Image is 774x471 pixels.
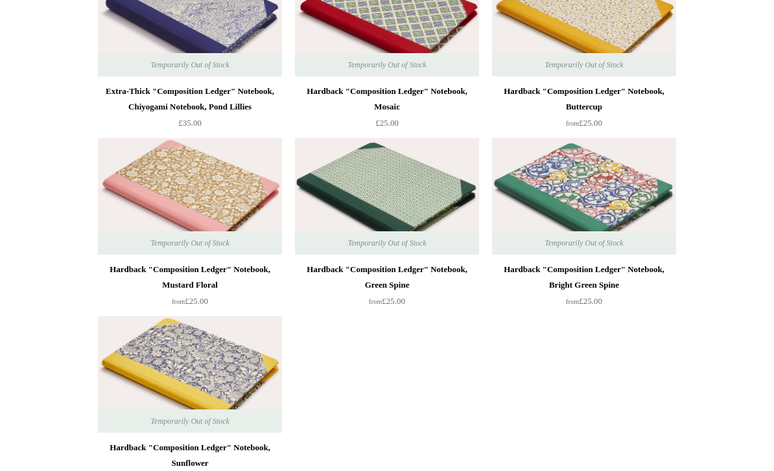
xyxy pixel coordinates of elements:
[495,84,673,115] div: Hardback "Composition Ledger" Notebook, Buttercup
[295,84,479,137] a: Hardback "Composition Ledger" Notebook, Mosaic £25.00
[172,298,185,305] span: from
[295,138,479,255] img: Hardback "Composition Ledger" Notebook, Green Spine
[492,84,676,137] a: Hardback "Composition Ledger" Notebook, Buttercup from£25.00
[98,84,282,137] a: Extra-Thick "Composition Ledger" Notebook, Chiyogami Notebook, Pond Lillies £35.00
[98,316,282,433] img: Hardback "Composition Ledger" Notebook, Sunflower
[532,231,636,255] span: Temporarily Out of Stock
[98,138,282,255] img: Hardback "Composition Ledger" Notebook, Mustard Floral
[98,262,282,315] a: Hardback "Composition Ledger" Notebook, Mustard Floral from£25.00
[566,118,602,128] span: £25.00
[334,231,439,255] span: Temporarily Out of Stock
[98,316,282,433] a: Hardback "Composition Ledger" Notebook, Sunflower Hardback "Composition Ledger" Notebook, Sunflow...
[178,118,202,128] span: £35.00
[495,262,673,293] div: Hardback "Composition Ledger" Notebook, Bright Green Spine
[492,138,676,255] img: Hardback "Composition Ledger" Notebook, Bright Green Spine
[566,298,579,305] span: from
[101,262,279,293] div: Hardback "Composition Ledger" Notebook, Mustard Floral
[172,296,208,306] span: £25.00
[375,118,399,128] span: £25.00
[137,231,242,255] span: Temporarily Out of Stock
[566,296,602,306] span: £25.00
[369,296,405,306] span: £25.00
[369,298,382,305] span: from
[334,53,439,76] span: Temporarily Out of Stock
[295,262,479,315] a: Hardback "Composition Ledger" Notebook, Green Spine from£25.00
[298,84,476,115] div: Hardback "Composition Ledger" Notebook, Mosaic
[295,138,479,255] a: Hardback "Composition Ledger" Notebook, Green Spine Hardback "Composition Ledger" Notebook, Green...
[137,53,242,76] span: Temporarily Out of Stock
[532,53,636,76] span: Temporarily Out of Stock
[492,262,676,315] a: Hardback "Composition Ledger" Notebook, Bright Green Spine from£25.00
[98,138,282,255] a: Hardback "Composition Ledger" Notebook, Mustard Floral Hardback "Composition Ledger" Notebook, Mu...
[566,120,579,127] span: from
[137,409,242,433] span: Temporarily Out of Stock
[492,138,676,255] a: Hardback "Composition Ledger" Notebook, Bright Green Spine Hardback "Composition Ledger" Notebook...
[298,262,476,293] div: Hardback "Composition Ledger" Notebook, Green Spine
[101,84,279,115] div: Extra-Thick "Composition Ledger" Notebook, Chiyogami Notebook, Pond Lillies
[101,440,279,471] div: Hardback "Composition Ledger" Notebook, Sunflower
